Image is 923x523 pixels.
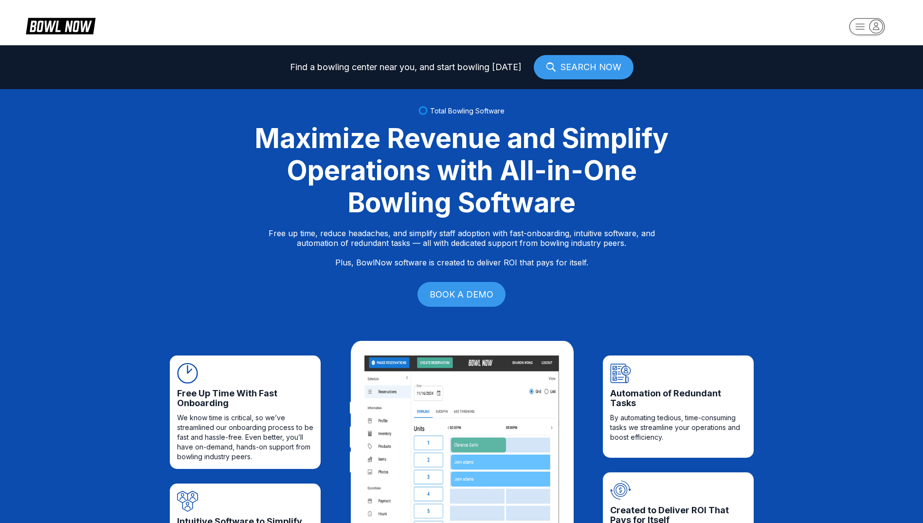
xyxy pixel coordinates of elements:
span: We know time is critical, so we’ve streamlined our onboarding process to be fast and hassle-free.... [177,413,313,462]
span: Total Bowling Software [430,107,505,115]
div: Maximize Revenue and Simplify Operations with All-in-One Bowling Software [243,122,681,219]
span: Free Up Time With Fast Onboarding [177,389,313,408]
p: Free up time, reduce headaches, and simplify staff adoption with fast-onboarding, intuitive softw... [269,228,655,267]
span: Automation of Redundant Tasks [610,389,746,408]
a: BOOK A DEMO [417,282,506,307]
span: By automating tedious, time-consuming tasks we streamline your operations and boost efficiency. [610,413,746,442]
a: SEARCH NOW [534,55,633,79]
span: Find a bowling center near you, and start bowling [DATE] [290,62,522,72]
